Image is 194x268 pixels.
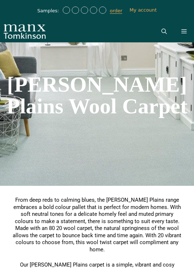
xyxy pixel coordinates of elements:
a: Open Search Bar [154,21,174,42]
a: order [110,8,123,14]
img: Manx Tomkinson [4,21,46,42]
span: Samples: [37,8,61,14]
span: From deep reds to calming blues, the [PERSON_NAME] Plains range embraces a bold colour pallet tha... [13,197,181,253]
a: My account [129,7,157,13]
